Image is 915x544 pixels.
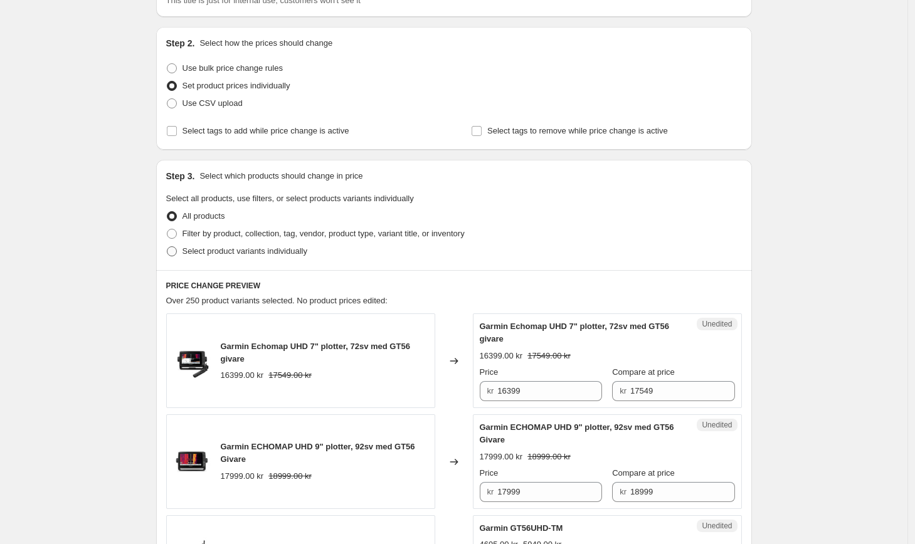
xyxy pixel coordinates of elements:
[268,369,312,382] strike: 17549.00 kr
[480,350,523,362] div: 16399.00 kr
[487,487,494,496] span: kr
[612,468,675,478] span: Compare at price
[166,296,388,305] span: Over 250 product variants selected. No product prices edited:
[199,170,362,182] p: Select which products should change in price
[620,487,627,496] span: kr
[173,443,211,481] img: garmin_1_kayakstore_6ae03dd0-0c94-4005-a43a-a3b1cfe4b6e5_80x.webp
[487,126,668,135] span: Select tags to remove while price change is active
[221,369,264,382] div: 16399.00 kr
[173,342,211,380] img: Garmin-Echomap-UHD-72sv-med-GT56-givare_80x.jpg
[182,246,307,256] span: Select product variants individually
[527,350,571,362] strike: 17549.00 kr
[166,194,414,203] span: Select all products, use filters, or select products variants individually
[182,98,243,108] span: Use CSV upload
[480,367,499,377] span: Price
[480,422,674,444] span: Garmin ECHOMAP UHD 9" plotter, 92sv med GT56 Givare
[702,319,732,329] span: Unedited
[221,342,410,364] span: Garmin Echomap UHD 7" plotter, 72sv med GT56 givare
[221,442,415,464] span: Garmin ECHOMAP UHD 9" plotter, 92sv med GT56 Givare
[702,521,732,531] span: Unedited
[527,451,571,463] strike: 18999.00 kr
[487,386,494,395] span: kr
[166,281,742,291] h6: PRICE CHANGE PREVIEW
[702,420,732,430] span: Unedited
[182,211,225,221] span: All products
[166,37,195,50] h2: Step 2.
[480,468,499,478] span: Price
[480,451,523,463] div: 17999.00 kr
[612,367,675,377] span: Compare at price
[182,63,283,73] span: Use bulk price change rules
[480,523,563,533] span: Garmin GT56UHD-TM
[182,126,349,135] span: Select tags to add while price change is active
[480,322,669,343] span: Garmin Echomap UHD 7" plotter, 72sv med GT56 givare
[166,170,195,182] h2: Step 3.
[182,229,465,238] span: Filter by product, collection, tag, vendor, product type, variant title, or inventory
[199,37,332,50] p: Select how the prices should change
[221,470,264,483] div: 17999.00 kr
[182,81,290,90] span: Set product prices individually
[268,470,312,483] strike: 18999.00 kr
[620,386,627,395] span: kr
